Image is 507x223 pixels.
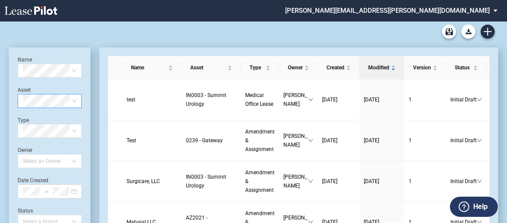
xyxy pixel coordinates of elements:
[245,91,275,108] a: Medical Office Lease
[409,178,412,184] span: 1
[250,63,264,72] span: Type
[186,137,223,144] span: 0239 - Gateway
[18,208,33,214] label: Status
[245,129,275,152] span: Amendment & Assignment
[283,91,308,108] span: [PERSON_NAME]
[322,136,355,145] a: [DATE]
[127,97,135,103] span: test
[477,179,482,184] span: down
[364,136,400,145] a: [DATE]
[450,95,477,104] span: Initial Draft
[461,25,475,39] button: Download Blank Form
[43,188,49,194] span: swap-right
[279,56,318,79] th: Owner
[450,177,477,186] span: Initial Draft
[18,177,48,183] label: Date Created
[127,178,160,184] span: Surgicare, LLC
[459,25,478,39] md-menu: Download Blank Form List
[322,177,355,186] a: [DATE]
[288,63,303,72] span: Owner
[308,138,313,143] span: down
[477,138,482,143] span: down
[409,137,412,144] span: 1
[450,197,498,217] button: Help
[446,56,486,79] th: Status
[308,97,313,102] span: down
[186,136,236,145] a: 0239 - Gateway
[245,92,273,107] span: Medical Office Lease
[283,132,308,149] span: [PERSON_NAME]
[359,56,404,79] th: Modified
[413,63,431,72] span: Version
[127,136,177,145] a: Test
[364,97,379,103] span: [DATE]
[477,97,482,102] span: down
[241,56,279,79] th: Type
[364,95,400,104] a: [DATE]
[186,173,236,190] a: IN0003 - Summit Urology
[409,95,442,104] a: 1
[127,137,136,144] span: Test
[368,63,389,72] span: Modified
[364,177,400,186] a: [DATE]
[127,95,177,104] a: test
[18,117,29,123] label: Type
[326,63,344,72] span: Created
[409,97,412,103] span: 1
[122,56,181,79] th: Name
[181,56,241,79] th: Asset
[186,92,226,107] span: IN0003 - Summit Urology
[450,136,477,145] span: Initial Draft
[308,179,313,184] span: down
[318,56,359,79] th: Created
[364,137,379,144] span: [DATE]
[186,174,226,189] span: IN0003 - Summit Urology
[43,188,49,194] span: to
[473,201,488,212] label: Help
[245,169,275,193] span: Amendment & Assignment
[131,63,167,72] span: Name
[404,56,446,79] th: Version
[322,95,355,104] a: [DATE]
[455,63,471,72] span: Status
[322,178,337,184] span: [DATE]
[18,57,32,63] label: Name
[481,25,495,39] a: Create new document
[18,87,31,93] label: Asset
[127,177,177,186] a: Surgicare, LLC
[18,147,33,153] label: Owner
[442,25,456,39] a: Archive
[364,178,379,184] span: [DATE]
[245,127,275,154] a: Amendment & Assignment
[409,177,442,186] a: 1
[190,63,226,72] span: Asset
[283,173,308,190] span: [PERSON_NAME]
[322,97,337,103] span: [DATE]
[186,91,236,108] a: IN0003 - Summit Urology
[245,168,275,194] a: Amendment & Assignment
[409,136,442,145] a: 1
[322,137,337,144] span: [DATE]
